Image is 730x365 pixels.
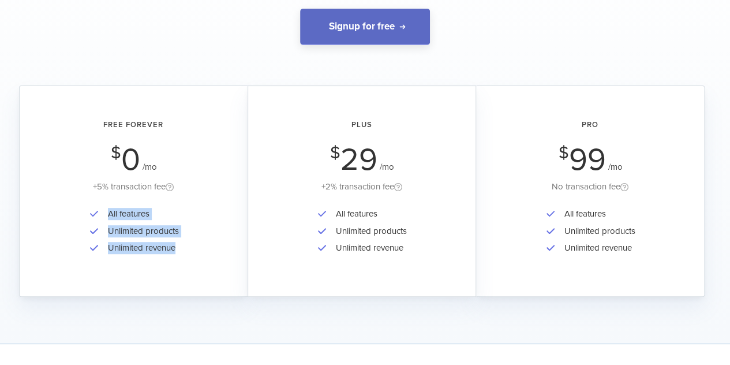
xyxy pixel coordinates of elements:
h2: Free Forever [36,121,231,129]
h2: Pro [492,121,688,129]
span: /mo [143,162,157,172]
div: +5% transaction fee [36,180,231,194]
span: /mo [608,162,623,172]
span: $ [330,146,340,160]
li: Unlimited products [102,223,179,240]
li: Unlimited revenue [559,240,635,256]
li: Unlimited revenue [102,240,179,256]
span: $ [559,146,569,160]
span: 29 [340,141,377,178]
span: /mo [380,162,394,172]
div: No transaction fee [492,180,688,194]
span: 99 [569,141,606,178]
li: Unlimited products [559,223,635,240]
li: All features [102,206,179,222]
span: 0 [121,141,140,178]
div: +2% transaction fee [264,180,459,194]
li: All features [559,206,635,222]
li: Unlimited revenue [330,240,407,256]
a: Signup for free [300,9,430,46]
h2: Plus [264,121,459,129]
span: $ [111,146,121,160]
li: Unlimited products [330,223,407,240]
li: All features [330,206,407,222]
